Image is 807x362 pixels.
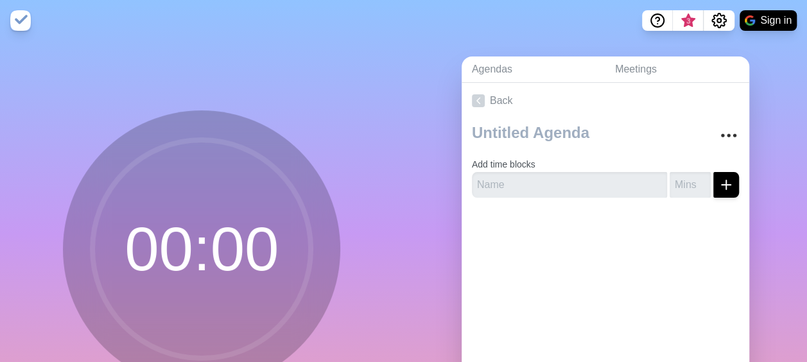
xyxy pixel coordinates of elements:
button: Help [642,10,673,31]
button: More [716,123,742,148]
input: Name [472,172,667,198]
span: 3 [683,16,693,26]
input: Mins [670,172,711,198]
a: Agendas [462,56,605,83]
label: Add time blocks [472,159,535,169]
img: google logo [745,15,755,26]
img: timeblocks logo [10,10,31,31]
button: Sign in [740,10,797,31]
a: Meetings [605,56,749,83]
button: What’s new [673,10,704,31]
a: Back [462,83,749,119]
button: Settings [704,10,734,31]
